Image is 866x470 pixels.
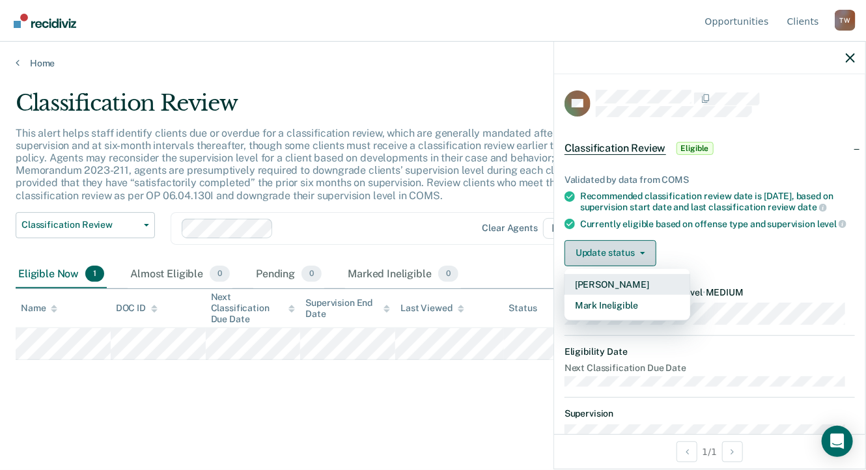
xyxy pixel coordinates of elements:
button: Mark Ineligible [565,295,690,316]
dt: Eligibility Date [565,346,855,357]
p: This alert helps staff identify clients due or overdue for a classification review, which are gen... [16,127,649,202]
span: 0 [438,266,458,283]
span: • [703,287,706,297]
a: Home [16,57,850,69]
span: level [817,219,846,229]
div: Classification Review [16,90,665,127]
span: 0 [210,266,230,283]
div: Dropdown Menu [565,269,690,321]
div: Status [509,303,537,314]
button: Profile dropdown button [835,10,856,31]
button: Next Opportunity [722,441,743,462]
div: Eligible Now [16,260,107,289]
div: Open Intercom Messenger [822,426,853,457]
span: date [798,202,826,212]
div: Name [21,303,57,314]
div: Classification ReviewEligible [554,128,865,169]
div: T W [835,10,856,31]
div: Clear agents [482,223,538,234]
div: Last Viewed [400,303,464,314]
div: Supervision End Date [305,297,390,320]
span: 1 [85,266,104,283]
span: 0 [301,266,322,283]
div: Almost Eligible [128,260,232,289]
span: Classification Review [21,219,139,230]
img: Recidiviz [14,14,76,28]
button: Update status [565,240,656,266]
div: Next Classification Due Date [211,292,296,324]
div: Currently eligible based on offense type and supervision [580,218,855,230]
dt: Next Classification Due Date [565,363,855,374]
dt: Recommended Supervision Level MEDIUM [565,287,855,298]
div: Validated by data from COMS [565,174,855,186]
span: D6 [543,218,584,239]
div: Marked Ineligible [345,260,461,289]
div: Pending [253,260,324,289]
button: [PERSON_NAME] [565,274,690,295]
div: Recommended classification review date is [DATE], based on supervision start date and last classi... [580,191,855,213]
dt: Supervision [565,408,855,419]
span: Classification Review [565,142,666,155]
div: 1 / 1 [554,434,865,469]
button: Previous Opportunity [677,441,697,462]
span: Eligible [677,142,714,155]
div: DOC ID [116,303,158,314]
